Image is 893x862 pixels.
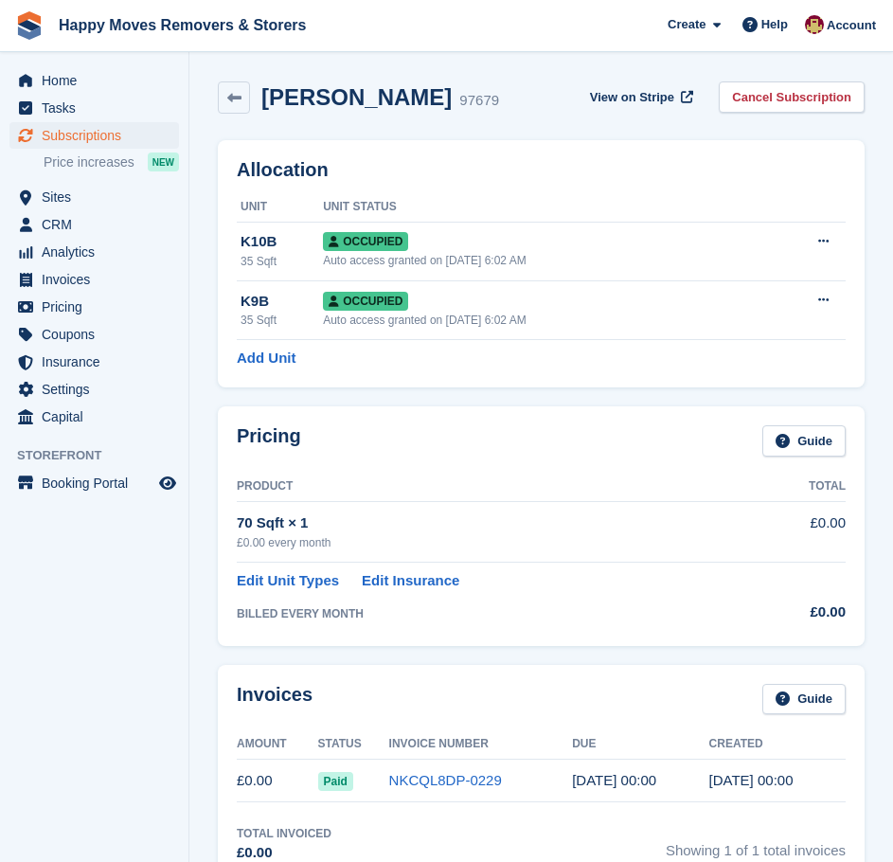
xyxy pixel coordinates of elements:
th: Due [572,729,708,760]
a: menu [9,67,179,94]
div: £0.00 every month [237,534,759,551]
h2: [PERSON_NAME] [261,84,452,110]
a: menu [9,349,179,375]
div: K9B [241,291,323,313]
a: menu [9,294,179,320]
th: Unit Status [323,192,760,223]
time: 2025-07-25 23:00:00 UTC [572,772,656,788]
a: Happy Moves Removers & Storers [51,9,313,41]
h2: Pricing [237,425,301,457]
span: CRM [42,211,155,238]
th: Status [318,729,389,760]
img: Steven Fry [805,15,824,34]
div: 35 Sqft [241,253,323,270]
div: BILLED EVERY MONTH [237,605,759,622]
span: Account [827,16,876,35]
span: Booking Portal [42,470,155,496]
span: Coupons [42,321,155,348]
a: menu [9,239,179,265]
a: View on Stripe [582,81,697,113]
span: Insurance [42,349,155,375]
span: Settings [42,376,155,403]
span: Subscriptions [42,122,155,149]
a: Price increases NEW [44,152,179,172]
a: Add Unit [237,348,295,369]
span: Occupied [323,232,408,251]
div: 97679 [459,90,499,112]
h2: Invoices [237,684,313,715]
a: NKCQL8DP-0229 [389,772,502,788]
span: Sites [42,184,155,210]
div: NEW [148,153,179,171]
div: K10B [241,231,323,253]
th: Invoice Number [389,729,573,760]
h2: Allocation [237,159,846,181]
span: Price increases [44,153,134,171]
a: Preview store [156,472,179,494]
th: Amount [237,729,318,760]
span: Tasks [42,95,155,121]
span: Capital [42,404,155,430]
td: £0.00 [759,502,846,562]
a: menu [9,122,179,149]
span: Analytics [42,239,155,265]
a: menu [9,376,179,403]
span: Help [761,15,788,34]
a: Edit Unit Types [237,570,339,592]
th: Created [709,729,846,760]
span: Pricing [42,294,155,320]
a: menu [9,184,179,210]
a: menu [9,404,179,430]
span: Create [668,15,705,34]
a: menu [9,321,179,348]
th: Total [759,472,846,502]
a: menu [9,470,179,496]
a: Edit Insurance [362,570,459,592]
div: Auto access granted on [DATE] 6:02 AM [323,312,760,329]
span: Paid [318,772,353,791]
span: Home [42,67,155,94]
span: Occupied [323,292,408,311]
a: menu [9,95,179,121]
img: stora-icon-8386f47178a22dfd0bd8f6a31ec36ba5ce8667c1dd55bd0f319d3a0aa187defe.svg [15,11,44,40]
td: £0.00 [237,760,318,802]
time: 2025-07-24 23:00:03 UTC [709,772,794,788]
a: menu [9,211,179,238]
div: 70 Sqft × 1 [237,512,759,534]
div: Total Invoiced [237,825,331,842]
th: Product [237,472,759,502]
th: Unit [237,192,323,223]
div: 35 Sqft [241,312,323,329]
div: £0.00 [759,602,846,623]
span: Invoices [42,266,155,293]
div: Auto access granted on [DATE] 6:02 AM [323,252,760,269]
a: Guide [762,684,846,715]
a: menu [9,266,179,293]
span: Storefront [17,446,188,465]
span: View on Stripe [590,88,674,107]
a: Guide [762,425,846,457]
a: Cancel Subscription [719,81,865,113]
